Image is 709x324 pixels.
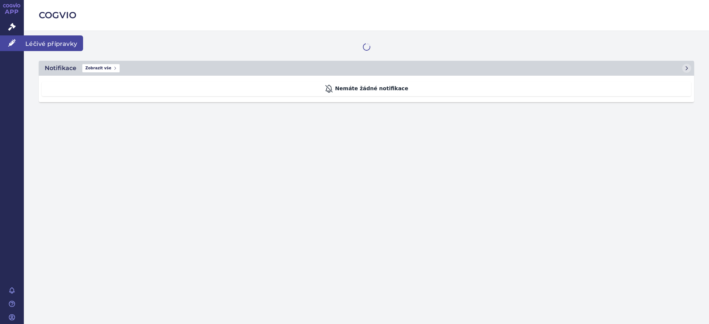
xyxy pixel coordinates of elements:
[45,64,76,73] h2: Notifikace
[39,61,694,76] a: NotifikaceZobrazit vše
[82,64,120,72] span: Zobrazit vše
[39,9,694,22] h2: COGVIO
[24,35,83,51] span: Léčivé přípravky
[42,82,691,96] div: Nemáte žádné notifikace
